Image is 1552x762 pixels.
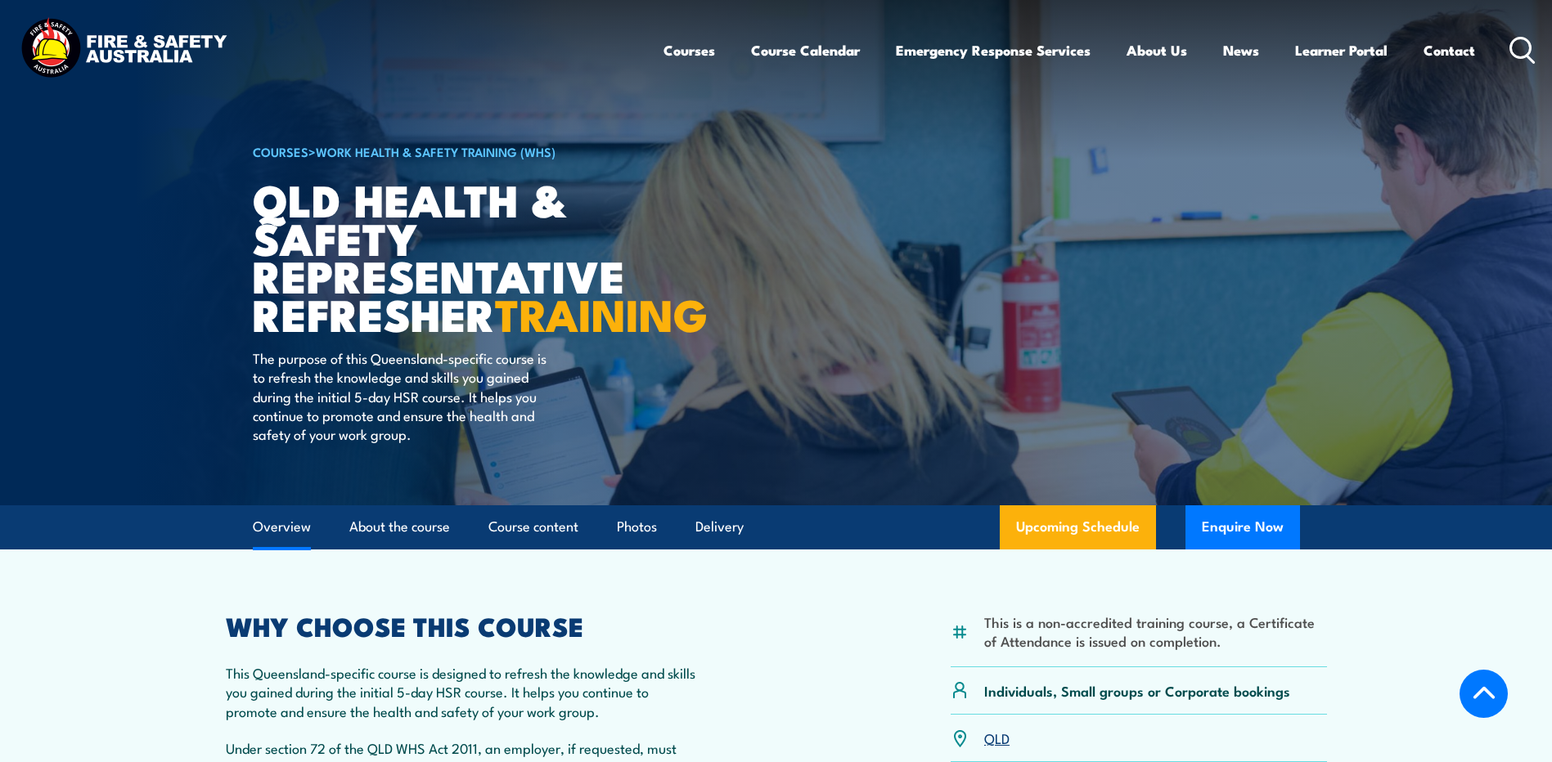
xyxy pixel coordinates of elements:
[316,142,556,160] a: Work Health & Safety Training (WHS)
[984,612,1327,651] li: This is a non-accredited training course, a Certificate of Attendance is issued on completion.
[253,348,551,444] p: The purpose of this Queensland-specific course is to refresh the knowledge and skills you gained ...
[1185,505,1300,549] button: Enquire Now
[253,141,657,161] h6: >
[984,681,1290,700] p: Individuals, Small groups or Corporate bookings
[1424,29,1475,72] a: Contact
[495,279,708,347] strong: TRAINING
[695,505,744,549] a: Delivery
[349,505,450,549] a: About the course
[226,614,704,637] h2: WHY CHOOSE THIS COURSE
[896,29,1091,72] a: Emergency Response Services
[488,505,578,549] a: Course content
[617,505,657,549] a: Photos
[253,142,308,160] a: COURSES
[253,180,657,333] h1: QLD Health & Safety Representative Refresher
[664,29,715,72] a: Courses
[1127,29,1187,72] a: About Us
[1295,29,1388,72] a: Learner Portal
[1223,29,1259,72] a: News
[984,728,1010,747] a: QLD
[751,29,860,72] a: Course Calendar
[1000,505,1156,549] a: Upcoming Schedule
[253,505,311,549] a: Overview
[226,663,704,720] p: This Queensland-specific course is designed to refresh the knowledge and skills you gained during...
